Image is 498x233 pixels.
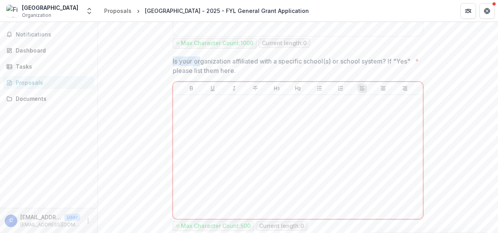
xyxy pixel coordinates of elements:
[16,46,88,55] div: Dashboard
[9,218,13,223] div: csirak@firstcoastculturalcenter.org
[3,44,94,57] a: Dashboard
[460,3,476,19] button: Partners
[181,40,253,47] p: Max Character Count: 1000
[181,223,251,229] p: Max Character Count: 500
[187,84,196,93] button: Bold
[16,95,88,103] div: Documents
[16,78,88,87] div: Proposals
[3,60,94,73] a: Tasks
[104,7,132,15] div: Proposals
[357,84,367,93] button: Align Left
[251,84,260,93] button: Strike
[64,214,80,221] p: User
[101,5,312,16] nav: breadcrumb
[173,56,412,75] p: Is your organization affiliated with a specific school(s) or school system? If "Yes" please list ...
[83,216,93,226] button: More
[22,4,78,12] div: [GEOGRAPHIC_DATA]
[20,213,61,221] p: [EMAIL_ADDRESS][DOMAIN_NAME]
[259,223,304,229] p: Current length: 0
[315,84,324,93] button: Bullet List
[272,84,281,93] button: Heading 1
[3,92,94,105] a: Documents
[20,221,80,228] p: [EMAIL_ADDRESS][DOMAIN_NAME]
[16,62,88,71] div: Tasks
[262,40,307,47] p: Current length: 0
[101,5,135,16] a: Proposals
[208,84,217,93] button: Underline
[16,31,91,38] span: Notifications
[379,84,388,93] button: Align Center
[479,3,495,19] button: Get Help
[22,12,51,19] span: Organization
[145,7,309,15] div: [GEOGRAPHIC_DATA] - 2025 - FYL General Grant Application
[229,84,239,93] button: Italicize
[293,84,303,93] button: Heading 2
[84,3,95,19] button: Open entity switcher
[336,84,345,93] button: Ordered List
[3,76,94,89] a: Proposals
[400,84,410,93] button: Align Right
[3,28,94,41] button: Notifications
[6,5,19,17] img: First Coast Cultural Center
